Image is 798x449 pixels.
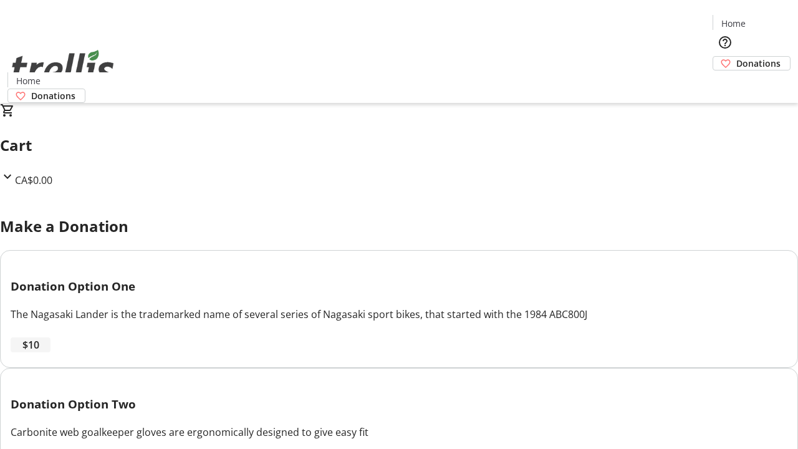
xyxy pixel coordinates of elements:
span: Home [16,74,41,87]
span: $10 [22,337,39,352]
button: Cart [713,70,738,95]
span: Donations [736,57,781,70]
button: Help [713,30,738,55]
span: Donations [31,89,75,102]
a: Home [8,74,48,87]
button: $10 [11,337,50,352]
a: Donations [713,56,791,70]
div: Carbonite web goalkeeper gloves are ergonomically designed to give easy fit [11,425,787,440]
div: The Nagasaki Lander is the trademarked name of several series of Nagasaki sport bikes, that start... [11,307,787,322]
img: Orient E2E Organization 62PuBA5FJd's Logo [7,36,118,99]
h3: Donation Option Two [11,395,787,413]
a: Donations [7,89,85,103]
h3: Donation Option One [11,278,787,295]
a: Home [713,17,753,30]
span: CA$0.00 [15,173,52,187]
span: Home [721,17,746,30]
